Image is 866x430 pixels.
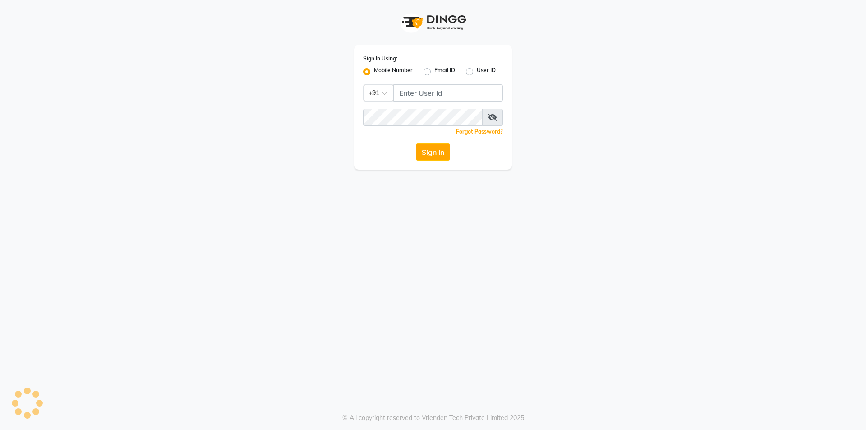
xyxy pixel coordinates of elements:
[477,66,496,77] label: User ID
[397,9,469,36] img: logo1.svg
[434,66,455,77] label: Email ID
[416,143,450,161] button: Sign In
[456,128,503,135] a: Forgot Password?
[374,66,413,77] label: Mobile Number
[363,109,483,126] input: Username
[363,55,397,63] label: Sign In Using:
[393,84,503,102] input: Username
